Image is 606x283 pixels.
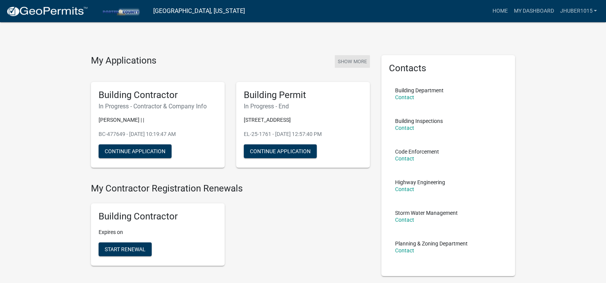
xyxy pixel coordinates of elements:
[99,103,217,110] h6: In Progress - Contractor & Company Info
[395,241,468,246] p: Planning & Zoning Department
[395,217,414,223] a: Contact
[395,247,414,254] a: Contact
[395,186,414,192] a: Contact
[99,116,217,124] p: [PERSON_NAME] | |
[99,90,217,101] h5: Building Contractor
[244,103,362,110] h6: In Progress - End
[91,55,156,67] h4: My Applications
[389,63,507,74] h5: Contacts
[94,6,147,16] img: Porter County, Indiana
[395,94,414,100] a: Contact
[99,228,217,236] p: Expires on
[395,155,414,162] a: Contact
[153,5,245,18] a: [GEOGRAPHIC_DATA], [US_STATE]
[99,144,172,158] button: Continue Application
[91,183,370,272] wm-registration-list-section: My Contractor Registration Renewals
[395,210,458,216] p: Storm Water Management
[395,180,445,185] p: Highway Engineering
[244,130,362,138] p: EL-25-1761 - [DATE] 12:57:40 PM
[557,4,600,18] a: jhuber1015
[91,183,370,194] h4: My Contractor Registration Renewals
[395,125,414,131] a: Contact
[244,144,317,158] button: Continue Application
[244,116,362,124] p: [STREET_ADDRESS]
[510,4,557,18] a: My Dashboard
[105,246,146,252] span: Start Renewal
[489,4,510,18] a: Home
[395,88,444,93] p: Building Department
[99,242,152,256] button: Start Renewal
[395,118,443,124] p: Building Inspections
[99,211,217,222] h5: Building Contractor
[244,90,362,101] h5: Building Permit
[395,149,439,154] p: Code Enforcement
[335,55,370,68] button: Show More
[99,130,217,138] p: BC-477649 - [DATE] 10:19:47 AM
